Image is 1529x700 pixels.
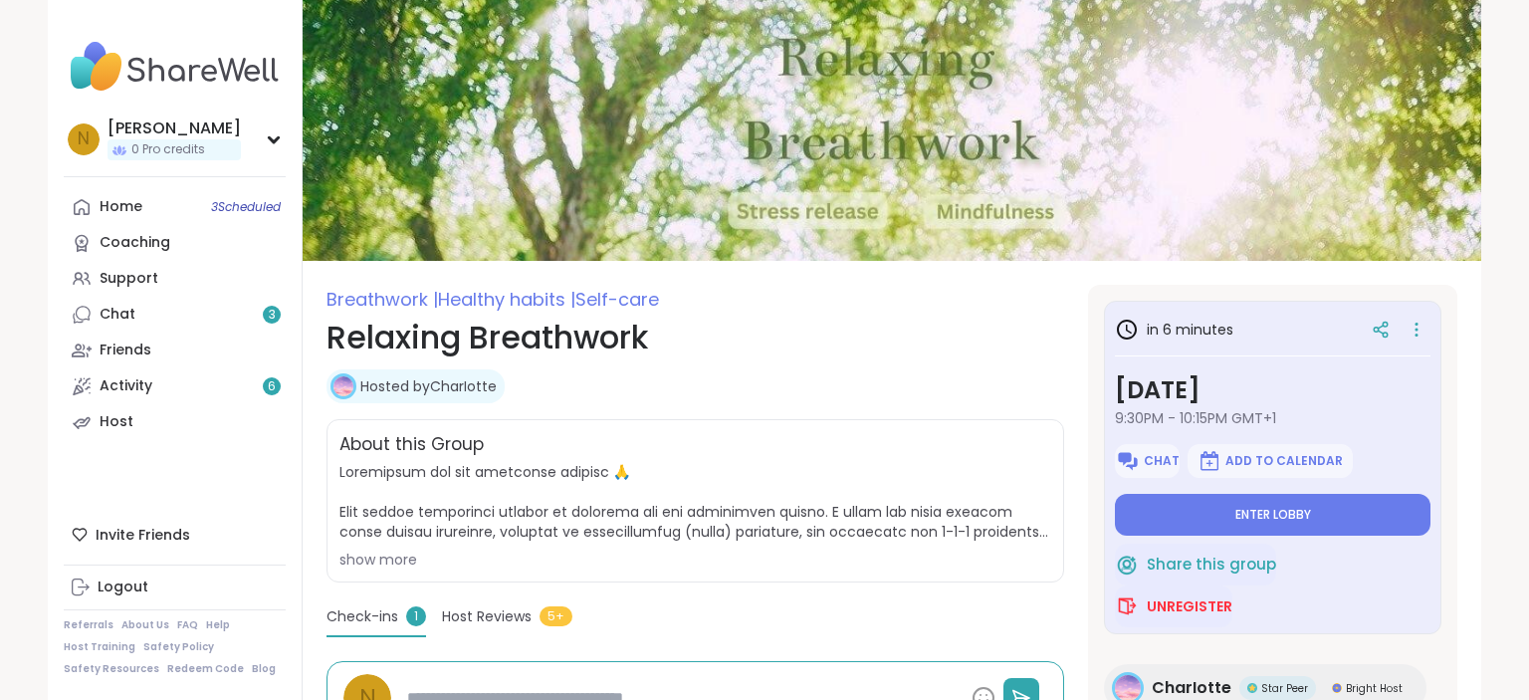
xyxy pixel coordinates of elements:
[100,269,158,289] div: Support
[121,618,169,632] a: About Us
[100,197,142,217] div: Home
[438,287,575,312] span: Healthy habits |
[1152,676,1231,700] span: CharIotte
[100,305,135,325] div: Chat
[1115,444,1180,478] button: Chat
[64,640,135,654] a: Host Training
[1198,449,1221,473] img: ShareWell Logomark
[78,126,90,152] span: N
[64,189,286,225] a: Home3Scheduled
[1225,453,1343,469] span: Add to Calendar
[1261,681,1308,696] span: Star Peer
[100,376,152,396] div: Activity
[252,662,276,676] a: Blog
[167,662,244,676] a: Redeem Code
[1188,444,1353,478] button: Add to Calendar
[333,376,353,396] img: CharIotte
[1115,594,1139,618] img: ShareWell Logomark
[64,404,286,440] a: Host
[1115,585,1232,627] button: Unregister
[98,578,148,597] div: Logout
[64,368,286,404] a: Activity6
[327,606,398,627] span: Check-ins
[1115,553,1139,577] img: ShareWell Logomark
[1115,372,1430,408] h3: [DATE]
[100,412,133,432] div: Host
[100,341,151,360] div: Friends
[64,662,159,676] a: Safety Resources
[64,570,286,605] a: Logout
[1346,681,1403,696] span: Bright Host
[327,314,1064,361] h1: Relaxing Breathwork
[268,378,276,395] span: 6
[339,432,484,458] h2: About this Group
[575,287,659,312] span: Self-care
[64,225,286,261] a: Coaching
[1115,544,1276,585] button: Share this group
[206,618,230,632] a: Help
[269,307,276,324] span: 3
[64,261,286,297] a: Support
[406,606,426,626] span: 1
[339,462,1051,542] span: Loremipsum dol sit ametconse adipisc 🙏 Elit seddoe temporinci utlabor et dolorema ali eni adminim...
[100,233,170,253] div: Coaching
[1116,449,1140,473] img: ShareWell Logomark
[1235,507,1311,523] span: Enter lobby
[1115,494,1430,536] button: Enter lobby
[1144,453,1180,469] span: Chat
[64,333,286,368] a: Friends
[108,117,241,139] div: [PERSON_NAME]
[327,287,438,312] span: Breathwork |
[64,517,286,553] div: Invite Friends
[1247,683,1257,693] img: Star Peer
[177,618,198,632] a: FAQ
[131,141,205,158] span: 0 Pro credits
[442,606,532,627] span: Host Reviews
[540,606,572,626] span: 5+
[1147,596,1232,616] span: Unregister
[1115,318,1233,342] h3: in 6 minutes
[1147,554,1276,577] span: Share this group
[143,640,214,654] a: Safety Policy
[339,550,1051,570] div: show more
[1332,683,1342,693] img: Bright Host
[211,199,281,215] span: 3 Scheduled
[64,618,113,632] a: Referrals
[64,32,286,102] img: ShareWell Nav Logo
[64,297,286,333] a: Chat3
[360,376,497,396] a: Hosted byCharIotte
[1115,408,1430,428] span: 9:30PM - 10:15PM GMT+1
